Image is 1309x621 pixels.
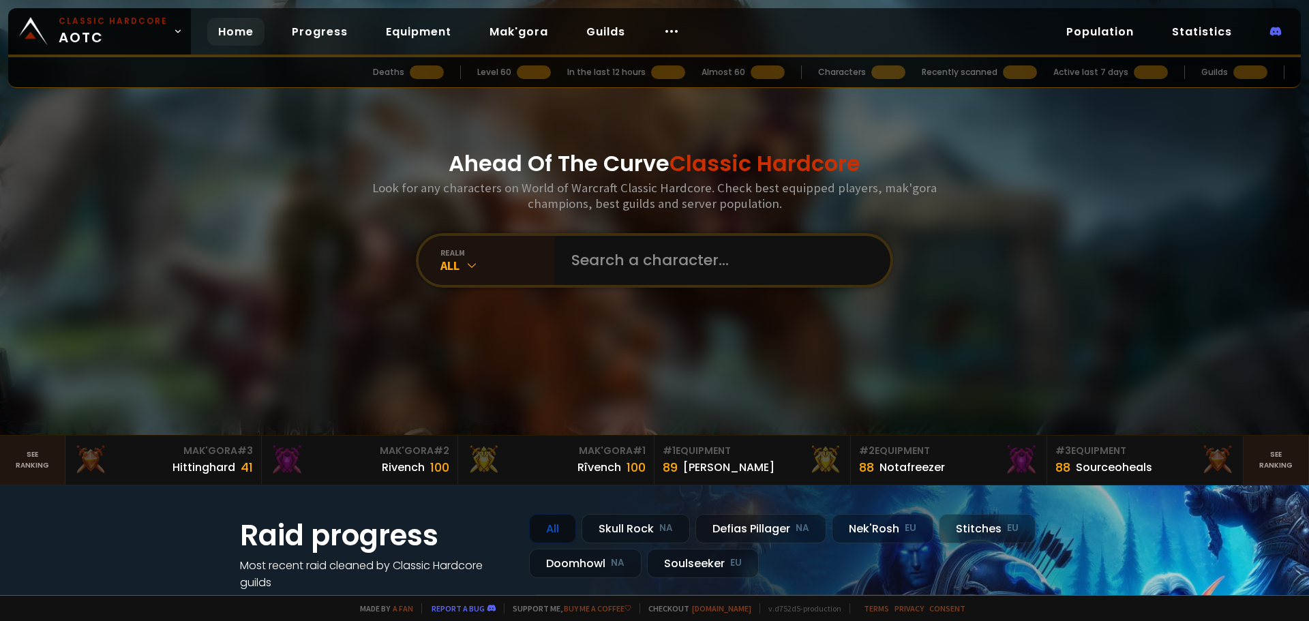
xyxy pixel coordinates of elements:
span: Classic Hardcore [669,148,860,179]
a: Population [1055,18,1145,46]
h3: Look for any characters on World of Warcraft Classic Hardcore. Check best equipped players, mak'g... [367,180,942,211]
span: # 1 [663,444,676,457]
div: 100 [627,458,646,476]
div: Active last 7 days [1053,66,1128,78]
h4: Most recent raid cleaned by Classic Hardcore guilds [240,557,513,591]
small: EU [730,556,742,570]
div: Sourceoheals [1076,459,1152,476]
span: AOTC [59,15,168,48]
a: #1Equipment89[PERSON_NAME] [654,436,851,485]
small: EU [1007,521,1019,535]
div: Guilds [1201,66,1228,78]
div: Characters [818,66,866,78]
a: Guilds [575,18,636,46]
a: Privacy [894,603,924,614]
a: Seeranking [1244,436,1309,485]
div: 89 [663,458,678,476]
div: Level 60 [477,66,511,78]
a: [DOMAIN_NAME] [692,603,751,614]
a: Equipment [375,18,462,46]
div: All [529,514,576,543]
a: Mak'gora [479,18,559,46]
span: # 3 [237,444,253,457]
span: # 2 [859,444,875,457]
h1: Raid progress [240,514,513,557]
a: See all progress [240,592,329,607]
small: NA [796,521,809,535]
a: Classic HardcoreAOTC [8,8,191,55]
div: Stitches [939,514,1036,543]
div: Soulseeker [647,549,759,578]
span: # 2 [434,444,449,457]
span: # 3 [1055,444,1071,457]
div: Equipment [859,444,1038,458]
a: Mak'Gora#3Hittinghard41 [65,436,262,485]
div: All [440,258,555,273]
div: Mak'Gora [466,444,646,458]
div: Mak'Gora [74,444,253,458]
input: Search a character... [563,236,874,285]
small: NA [611,556,625,570]
small: Classic Hardcore [59,15,168,27]
a: Mak'Gora#2Rivench100 [262,436,458,485]
div: Rivench [382,459,425,476]
a: Terms [864,603,889,614]
span: Checkout [640,603,751,614]
small: NA [659,521,673,535]
a: Consent [929,603,965,614]
div: Equipment [663,444,842,458]
div: In the last 12 hours [567,66,646,78]
a: Progress [281,18,359,46]
a: a fan [393,603,413,614]
a: Report a bug [432,603,485,614]
div: realm [440,247,555,258]
div: [PERSON_NAME] [683,459,774,476]
span: Support me, [504,603,631,614]
div: Skull Rock [582,514,690,543]
a: Mak'Gora#1Rîvench100 [458,436,654,485]
div: Hittinghard [172,459,235,476]
div: Deaths [373,66,404,78]
a: Buy me a coffee [564,603,631,614]
span: v. d752d5 - production [759,603,841,614]
span: # 1 [633,444,646,457]
div: Mak'Gora [270,444,449,458]
div: Equipment [1055,444,1235,458]
div: Almost 60 [702,66,745,78]
a: #3Equipment88Sourceoheals [1047,436,1244,485]
a: Home [207,18,265,46]
a: Statistics [1161,18,1243,46]
small: EU [905,521,916,535]
div: 41 [241,458,253,476]
div: 100 [430,458,449,476]
div: Recently scanned [922,66,997,78]
span: Made by [352,603,413,614]
div: Notafreezer [879,459,945,476]
a: #2Equipment88Notafreezer [851,436,1047,485]
div: Nek'Rosh [832,514,933,543]
div: 88 [1055,458,1070,476]
div: Rîvench [577,459,621,476]
div: 88 [859,458,874,476]
h1: Ahead Of The Curve [449,147,860,180]
div: Doomhowl [529,549,642,578]
div: Defias Pillager [695,514,826,543]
